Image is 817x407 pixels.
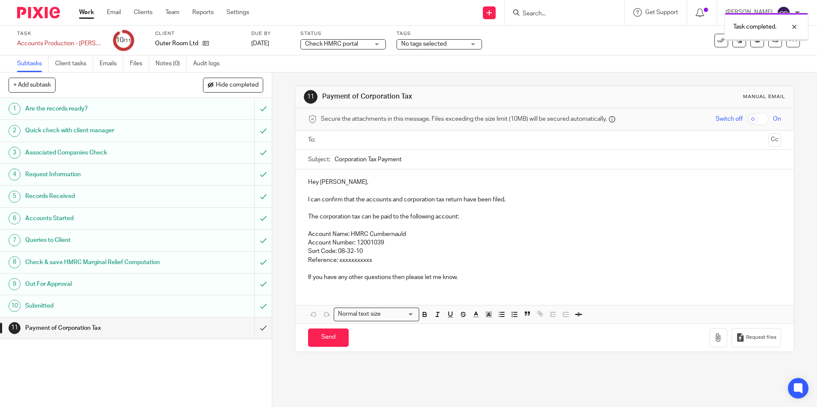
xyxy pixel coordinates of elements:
[300,30,386,37] label: Status
[401,41,447,47] span: No tags selected
[308,195,781,204] p: I can confirm that the accounts and corporation tax return have been filed.
[308,136,317,144] label: To:
[193,55,226,72] a: Audit logs
[25,234,172,247] h1: Queries to Client
[305,41,358,47] span: Check HMRC portal
[308,247,781,256] p: Sort Code: 08-32-10
[732,328,781,347] button: Request files
[308,238,781,247] p: Account Number: 12001039
[9,300,21,312] div: 10
[25,146,172,159] h1: Associated Companies Check
[79,8,94,17] a: Work
[9,169,21,180] div: 4
[251,41,269,47] span: [DATE]
[321,115,607,123] span: Secure the attachments in this message. Files exceeding the size limit (10MB) will be secured aut...
[9,278,21,290] div: 9
[116,35,131,45] div: 10
[304,90,317,104] div: 11
[768,134,781,146] button: Cc
[25,190,172,203] h1: Records Received
[308,273,781,282] p: If you have any other questions then please let me know.
[25,278,172,291] h1: Out For Approval
[17,39,103,48] div: Accounts Production - [PERSON_NAME]
[397,30,482,37] label: Tags
[9,256,21,268] div: 8
[383,310,414,319] input: Search for option
[165,8,179,17] a: Team
[192,8,214,17] a: Reports
[308,178,781,186] p: Hey [PERSON_NAME],
[25,168,172,181] h1: Request Information
[203,78,263,92] button: Hide completed
[25,102,172,115] h1: Are the records ready?
[9,322,21,334] div: 11
[9,212,21,224] div: 6
[130,55,149,72] a: Files
[55,55,93,72] a: Client tasks
[17,39,103,48] div: Accounts Production - Caitlin
[308,212,781,221] p: The corporation tax can be paid to the following account:
[9,125,21,137] div: 2
[9,234,21,246] div: 7
[9,191,21,203] div: 5
[155,30,241,37] label: Client
[25,299,172,312] h1: Submitted
[308,230,781,238] p: Account Name: HMRC Cumbernauld
[9,78,56,92] button: + Add subtask
[334,308,419,321] div: Search for option
[25,256,172,269] h1: Check & save HMRC Marginal Relief Computation
[9,103,21,115] div: 1
[17,30,103,37] label: Task
[17,7,60,18] img: Pixie
[251,30,290,37] label: Due by
[336,310,382,319] span: Normal text size
[308,155,330,164] label: Subject:
[733,23,776,31] p: Task completed.
[107,8,121,17] a: Email
[226,8,249,17] a: Settings
[773,115,781,123] span: On
[155,39,198,48] p: Outer Room Ltd
[743,93,785,100] div: Manual email
[100,55,123,72] a: Emails
[9,147,21,159] div: 3
[322,92,563,101] h1: Payment of Corporation Tax
[746,334,776,341] span: Request files
[25,212,172,225] h1: Accounts Started
[308,329,349,347] input: Send
[308,256,781,265] p: Reference: xxxxxxxxxxx
[134,8,153,17] a: Clients
[123,38,131,43] small: /11
[25,322,172,334] h1: Payment of Corporation Tax
[17,55,49,72] a: Subtasks
[156,55,187,72] a: Notes (0)
[716,115,743,123] span: Switch off
[216,82,259,89] span: Hide completed
[777,6,791,20] img: svg%3E
[25,124,172,137] h1: Quick check with client manager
